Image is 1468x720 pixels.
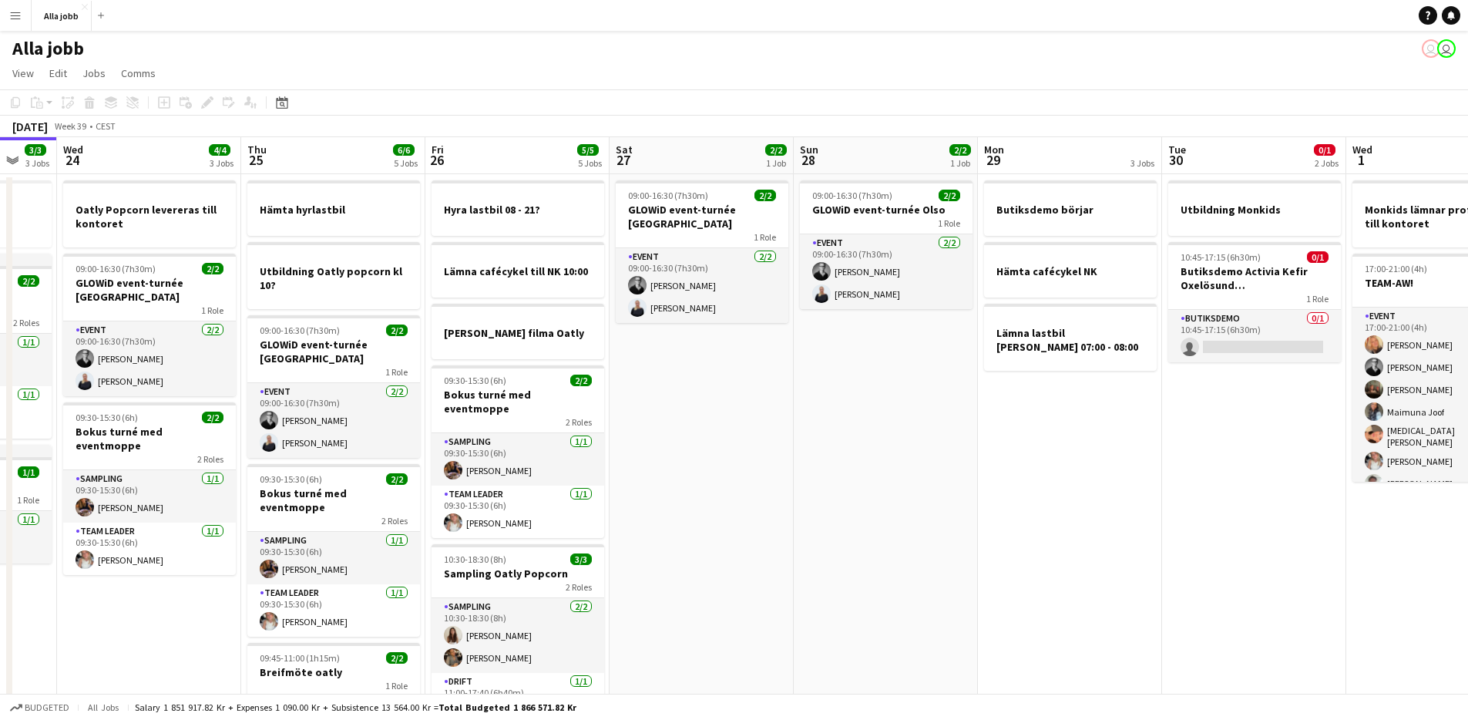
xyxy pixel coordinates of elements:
[6,63,40,83] a: View
[1422,39,1440,58] app-user-avatar: August Löfgren
[76,63,112,83] a: Jobs
[85,701,122,713] span: All jobs
[12,66,34,80] span: View
[25,702,69,713] span: Budgeted
[51,120,89,132] span: Week 39
[43,63,73,83] a: Edit
[12,37,84,60] h1: Alla jobb
[49,66,67,80] span: Edit
[1437,39,1456,58] app-user-avatar: Emil Hasselberg
[32,1,92,31] button: Alla jobb
[121,66,156,80] span: Comms
[135,701,576,713] div: Salary 1 851 917.82 kr + Expenses 1 090.00 kr + Subsistence 13 564.00 kr =
[115,63,162,83] a: Comms
[82,66,106,80] span: Jobs
[96,120,116,132] div: CEST
[12,119,48,134] div: [DATE]
[438,701,576,713] span: Total Budgeted 1 866 571.82 kr
[8,699,72,716] button: Budgeted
